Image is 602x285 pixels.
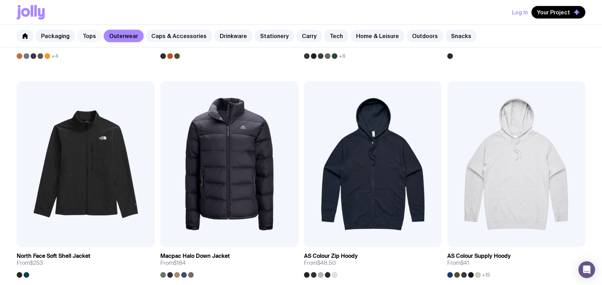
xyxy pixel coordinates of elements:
[447,247,585,278] a: AS Colour Supply HoodyFrom$41+15
[255,30,294,42] a: Stationery
[296,30,322,42] a: Carry
[407,30,443,42] a: Outdoors
[446,30,477,42] a: Snacks
[339,53,345,59] span: +6
[146,30,212,42] a: Caps & Accessories
[17,247,155,278] a: North Face Soft Shell JacketFrom$253
[447,260,469,267] span: From
[304,253,358,260] h3: AS Colour Zip Hoody
[324,30,348,42] a: Tech
[214,30,252,42] a: Drinkware
[35,30,75,42] a: Packaging
[77,30,102,42] a: Tops
[512,6,528,18] button: Log In
[537,9,570,16] span: Your Project
[317,259,336,267] span: $48.50
[531,6,585,18] button: Your Project
[160,247,298,278] a: Macpac Halo Down JacketFrom$184
[160,260,186,267] span: From
[304,247,442,278] a: AS Colour Zip HoodyFrom$48.50
[578,261,595,278] div: Open Intercom Messenger
[30,259,43,267] span: $253
[51,53,58,59] span: +4
[304,260,336,267] span: From
[174,259,186,267] span: $184
[351,30,404,42] a: Home & Leisure
[447,253,511,260] h3: AS Colour Supply Hoody
[482,272,490,278] span: +15
[160,253,230,260] h3: Macpac Halo Down Jacket
[17,253,90,260] h3: North Face Soft Shell Jacket
[460,259,469,267] span: $41
[104,30,144,42] a: Outerwear
[17,260,43,267] span: From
